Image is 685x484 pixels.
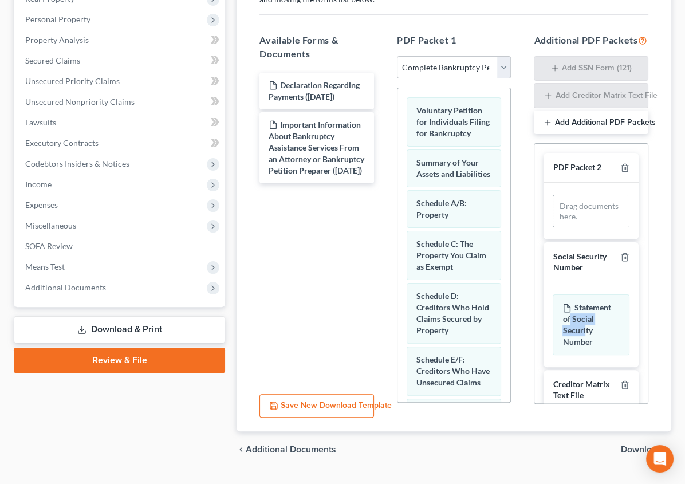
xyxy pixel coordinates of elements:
[416,291,489,335] span: Schedule D: Creditors Who Hold Claims Secured by Property
[397,33,511,47] h5: PDF Packet 1
[246,445,336,454] span: Additional Documents
[16,71,225,92] a: Unsecured Priority Claims
[416,239,486,271] span: Schedule C: The Property You Claim as Exempt
[25,97,135,107] span: Unsecured Nonpriority Claims
[259,33,374,61] h5: Available Forms & Documents
[416,158,490,179] span: Summary of Your Assets and Liabilities
[16,50,225,71] a: Secured Claims
[534,111,648,135] button: Add Additional PDF Packets
[553,162,601,173] div: PDF Packet 2
[14,316,225,343] a: Download & Print
[416,198,467,219] span: Schedule A/B: Property
[553,195,629,227] div: Drag documents here.
[553,379,616,400] div: Creditor Matrix Text File
[16,30,225,50] a: Property Analysis
[646,445,674,473] div: Open Intercom Messenger
[416,105,490,138] span: Voluntary Petition for Individuals Filing for Bankruptcy
[25,76,120,86] span: Unsecured Priority Claims
[534,83,648,108] button: Add Creditor Matrix Text File
[553,251,616,273] div: Social Security Number
[621,445,671,454] button: Download chevron_right
[25,117,56,127] span: Lawsuits
[25,56,80,65] span: Secured Claims
[25,282,106,292] span: Additional Documents
[534,33,648,47] h5: Additional PDF Packets
[269,80,360,101] span: Declaration Regarding Payments ([DATE])
[25,200,58,210] span: Expenses
[269,120,364,175] span: Important Information About Bankruptcy Assistance Services From an Attorney or Bankruptcy Petitio...
[25,159,129,168] span: Codebtors Insiders & Notices
[16,236,225,257] a: SOFA Review
[534,56,648,81] button: Add SSN Form (121)
[553,294,629,355] div: Statement of Social Security Number
[621,445,662,454] span: Download
[25,241,73,251] span: SOFA Review
[25,179,52,189] span: Income
[14,348,225,373] a: Review & File
[25,35,89,45] span: Property Analysis
[259,394,374,418] button: Save New Download Template
[416,355,490,387] span: Schedule E/F: Creditors Who Have Unsecured Claims
[25,221,76,230] span: Miscellaneous
[25,138,99,148] span: Executory Contracts
[16,112,225,133] a: Lawsuits
[25,14,90,24] span: Personal Property
[16,133,225,154] a: Executory Contracts
[16,92,225,112] a: Unsecured Nonpriority Claims
[237,445,336,454] a: chevron_left Additional Documents
[237,445,246,454] i: chevron_left
[25,262,65,271] span: Means Test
